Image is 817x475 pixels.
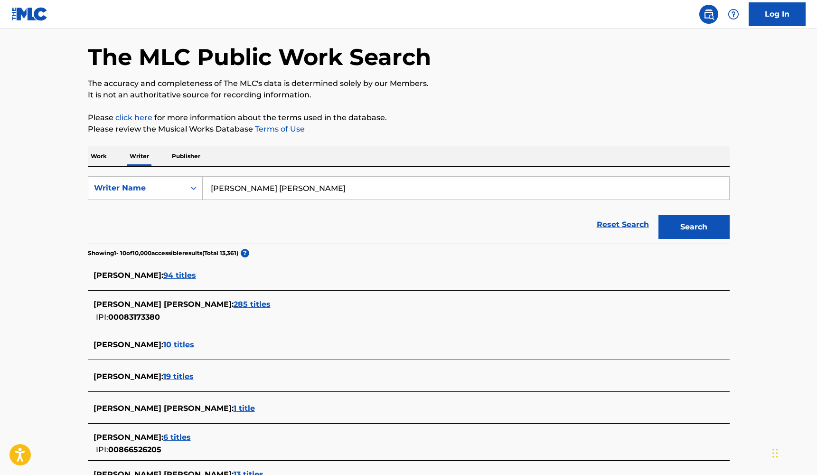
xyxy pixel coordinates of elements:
[728,9,739,20] img: help
[96,313,108,322] span: IPI:
[749,2,806,26] a: Log In
[115,113,152,122] a: click here
[88,89,730,101] p: It is not an authoritative source for recording information.
[88,249,238,257] p: Showing 1 - 10 of 10,000 accessible results (Total 13,361 )
[241,249,249,257] span: ?
[94,404,234,413] span: [PERSON_NAME] [PERSON_NAME] :
[11,7,48,21] img: MLC Logo
[234,404,255,413] span: 1 title
[253,124,305,133] a: Terms of Use
[88,176,730,244] form: Search Form
[94,340,163,349] span: [PERSON_NAME] :
[88,123,730,135] p: Please review the Musical Works Database
[658,215,730,239] button: Search
[703,9,714,20] img: search
[108,313,160,322] span: 00083173380
[234,300,271,309] span: 285 titles
[163,271,196,280] span: 94 titles
[699,5,718,24] a: Public Search
[772,439,778,467] div: Drag
[88,78,730,89] p: The accuracy and completeness of The MLC's data is determined solely by our Members.
[88,112,730,123] p: Please for more information about the terms used in the database.
[88,43,431,71] h1: The MLC Public Work Search
[94,300,234,309] span: [PERSON_NAME] [PERSON_NAME] :
[94,182,179,194] div: Writer Name
[94,433,163,442] span: [PERSON_NAME] :
[94,372,163,381] span: [PERSON_NAME] :
[163,433,191,442] span: 6 titles
[108,445,161,454] span: 00866526205
[592,214,654,235] a: Reset Search
[169,146,203,166] p: Publisher
[94,271,163,280] span: [PERSON_NAME] :
[770,429,817,475] iframe: Chat Widget
[163,372,194,381] span: 19 titles
[127,146,152,166] p: Writer
[163,340,194,349] span: 10 titles
[96,445,108,454] span: IPI:
[724,5,743,24] div: Help
[88,146,110,166] p: Work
